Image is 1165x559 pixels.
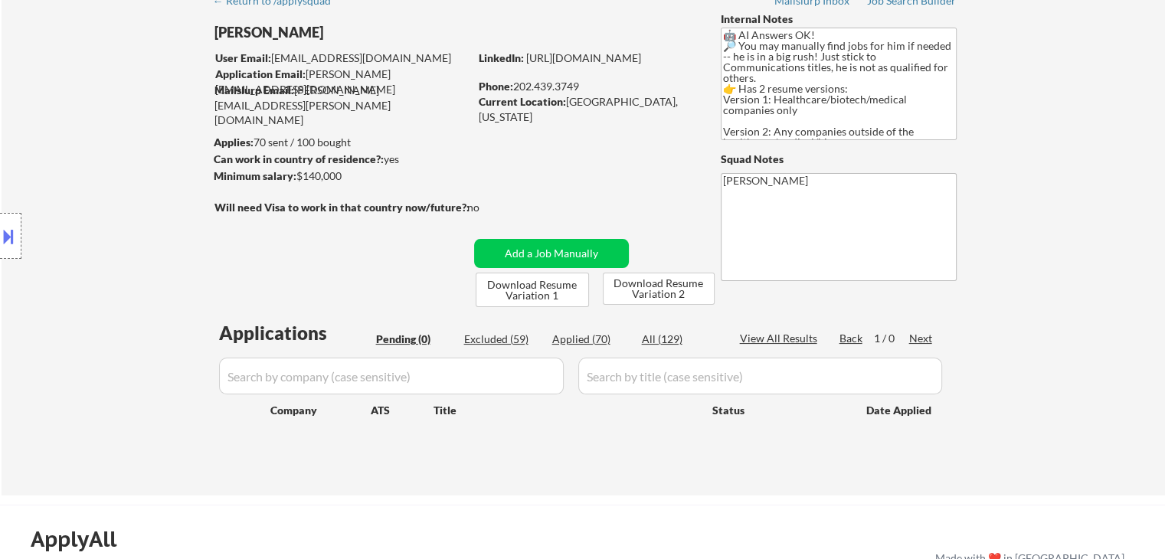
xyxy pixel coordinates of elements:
div: yes [214,152,464,167]
div: Next [909,331,934,346]
div: [PERSON_NAME][EMAIL_ADDRESS][PERSON_NAME][DOMAIN_NAME] [214,83,469,128]
div: Internal Notes [721,11,957,27]
div: [PERSON_NAME][EMAIL_ADDRESS][DOMAIN_NAME] [215,67,469,96]
div: 70 sent / 100 bought [214,135,469,150]
div: Pending (0) [376,332,453,347]
div: 1 / 0 [874,331,909,346]
a: [URL][DOMAIN_NAME] [526,51,641,64]
div: [EMAIL_ADDRESS][DOMAIN_NAME] [215,51,469,66]
div: 202.439.3749 [479,79,695,94]
div: Date Applied [866,403,934,418]
strong: Application Email: [215,67,306,80]
strong: Mailslurp Email: [214,83,294,96]
button: Download Resume Variation 1 [476,273,589,307]
strong: User Email: [215,51,271,64]
strong: LinkedIn: [479,51,524,64]
strong: Phone: [479,80,513,93]
div: Back [839,331,864,346]
strong: Current Location: [479,95,566,108]
div: All (129) [642,332,718,347]
div: ATS [371,403,434,418]
div: Applications [219,324,371,342]
div: Company [270,403,371,418]
div: Title [434,403,698,418]
input: Search by company (case sensitive) [219,358,564,394]
strong: Will need Visa to work in that country now/future?: [214,201,470,214]
button: Download Resume Variation 2 [603,273,715,305]
div: Squad Notes [721,152,957,167]
div: Applied (70) [552,332,629,347]
strong: Can work in country of residence?: [214,152,384,165]
div: View All Results [740,331,822,346]
div: Status [712,396,844,423]
div: no [467,200,511,215]
div: Excluded (59) [464,332,541,347]
div: ApplyAll [31,526,134,552]
input: Search by title (case sensitive) [578,358,942,394]
div: [PERSON_NAME] [214,23,529,42]
button: Add a Job Manually [474,239,629,268]
div: [GEOGRAPHIC_DATA], [US_STATE] [479,94,695,124]
div: $140,000 [214,168,469,184]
